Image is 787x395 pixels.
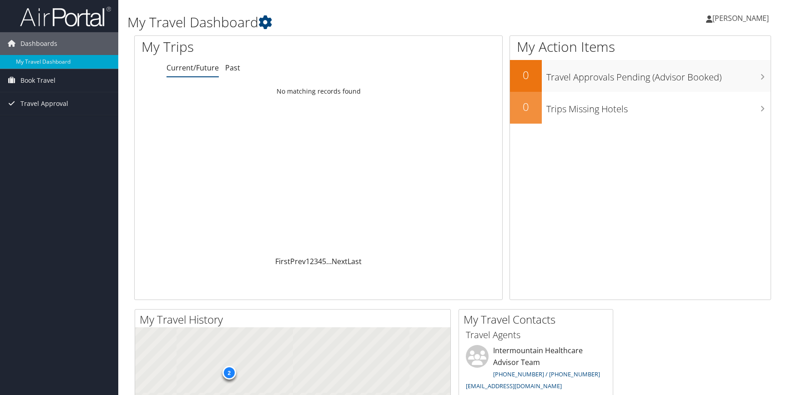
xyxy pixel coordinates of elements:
a: Prev [290,256,306,266]
a: 4 [318,256,322,266]
a: Last [348,256,362,266]
span: Travel Approval [20,92,68,115]
li: Intermountain Healthcare Advisor Team [461,345,610,394]
h3: Travel Approvals Pending (Advisor Booked) [546,66,771,84]
span: [PERSON_NAME] [712,13,769,23]
td: No matching records found [135,83,502,100]
a: 3 [314,256,318,266]
h3: Travel Agents [466,329,606,341]
a: 1 [306,256,310,266]
a: Past [225,63,240,73]
a: Next [332,256,348,266]
a: 0Travel Approvals Pending (Advisor Booked) [510,60,771,92]
h1: My Travel Dashboard [127,13,561,32]
h1: My Action Items [510,37,771,56]
a: [PERSON_NAME] [706,5,778,32]
a: [PHONE_NUMBER] / [PHONE_NUMBER] [493,370,600,378]
a: 5 [322,256,326,266]
h1: My Trips [141,37,343,56]
span: Book Travel [20,69,55,92]
span: Dashboards [20,32,57,55]
h2: 0 [510,67,542,83]
div: 2 [222,366,236,380]
h2: My Travel History [140,312,450,327]
a: [EMAIL_ADDRESS][DOMAIN_NAME] [466,382,562,390]
h3: Trips Missing Hotels [546,98,771,115]
a: Current/Future [166,63,219,73]
a: 2 [310,256,314,266]
a: First [275,256,290,266]
h2: My Travel Contacts [464,312,613,327]
h2: 0 [510,99,542,115]
a: 0Trips Missing Hotels [510,92,771,124]
img: airportal-logo.png [20,6,111,27]
span: … [326,256,332,266]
